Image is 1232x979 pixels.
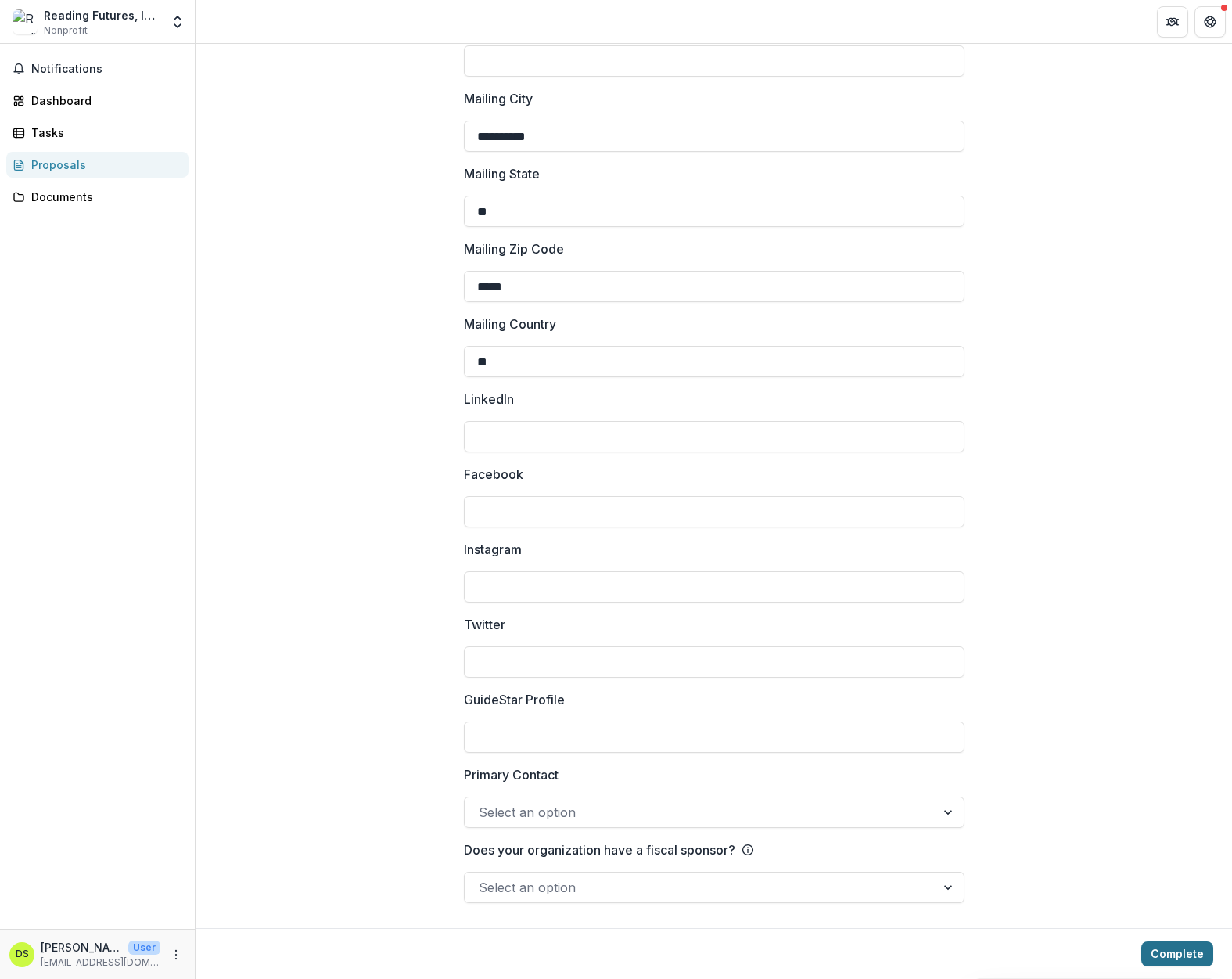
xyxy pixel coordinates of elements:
button: More [167,945,185,964]
p: LinkedIn [464,390,514,409]
div: Proposals [31,157,176,173]
p: Primary Contact [464,765,559,784]
img: Reading Futures, Inc. [13,9,38,34]
button: Partners [1157,6,1188,38]
a: Dashboard [6,88,189,113]
p: Facebook [464,465,523,484]
p: Does your organization have a fiscal sponsor? [464,840,735,859]
button: Notifications [6,56,189,81]
button: Get Help [1194,6,1226,38]
p: Mailing State [464,164,540,183]
button: Open entity switcher [167,6,189,38]
a: Proposals [6,152,189,178]
p: Mailing City [464,89,533,108]
a: Documents [6,184,189,210]
p: User [128,941,160,955]
span: Notifications [31,63,182,76]
div: Tasks [31,124,176,141]
div: Dashboard [31,92,176,109]
p: [PERSON_NAME] [41,939,122,956]
button: Complete [1141,941,1213,966]
div: Documents [31,189,176,205]
div: Reading Futures, Inc. [44,7,160,23]
div: David Stevenson [16,949,29,959]
a: Tasks [6,120,189,146]
p: Instagram [464,540,522,559]
p: Mailing Zip Code [464,239,564,258]
p: [EMAIL_ADDRESS][DOMAIN_NAME] [41,956,160,970]
p: Twitter [464,615,505,634]
p: GuideStar Profile [464,690,565,709]
span: Nonprofit [44,23,88,38]
p: Mailing Country [464,315,556,333]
